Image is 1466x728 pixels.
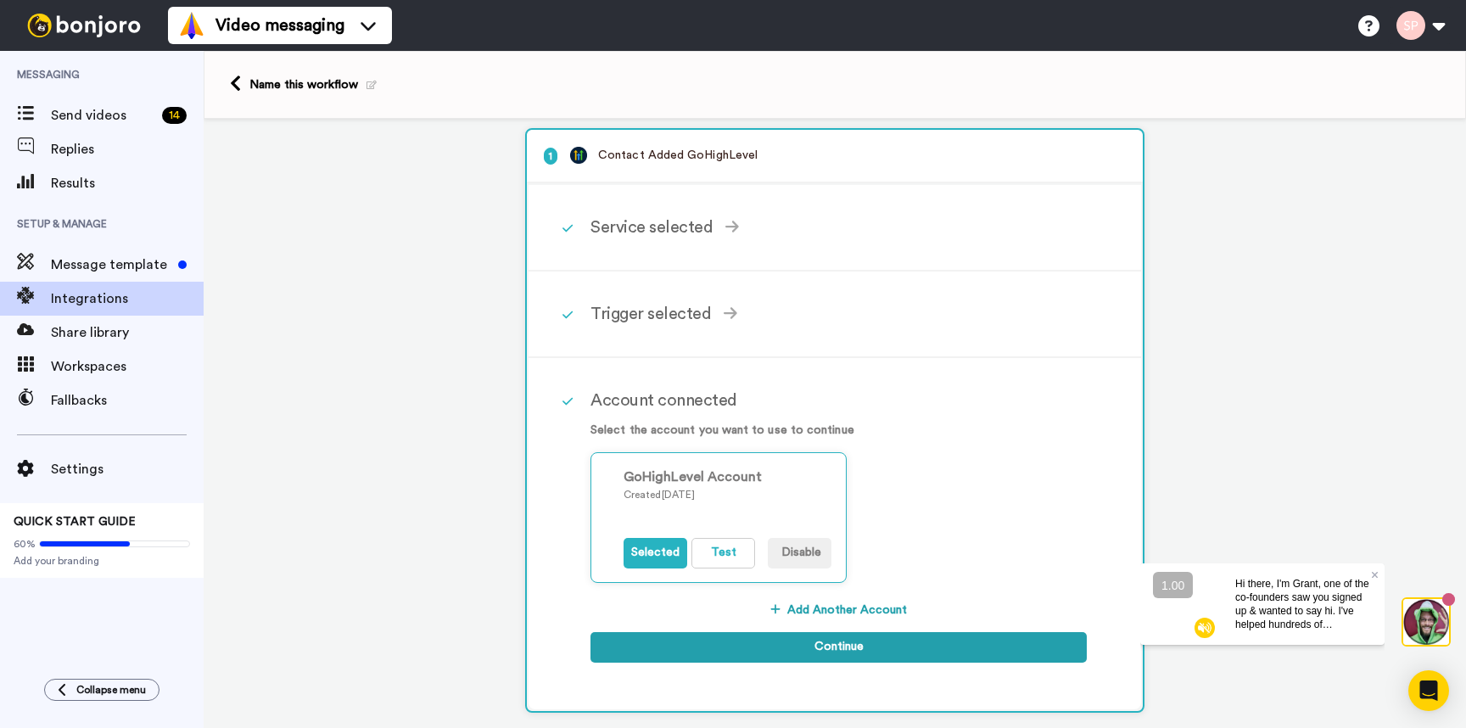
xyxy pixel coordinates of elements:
[51,173,204,193] span: Results
[44,679,159,701] button: Collapse menu
[51,356,204,377] span: Workspaces
[169,98,182,112] img: tab_keywords_by_traffic_grey.svg
[51,105,155,126] span: Send videos
[20,14,148,37] img: bj-logo-header-white.svg
[215,14,344,37] span: Video messaging
[51,322,204,343] span: Share library
[14,554,190,568] span: Add your branding
[27,27,41,41] img: logo_orange.svg
[44,44,187,58] div: Domain: [DOMAIN_NAME]
[624,467,831,487] div: GoHighLevel Account
[76,683,146,697] span: Collapse menu
[544,147,1126,165] p: Contact Added GoHighLevel
[590,388,1087,413] div: Account connected
[95,14,229,148] span: Hi there, I'm Grant, one of the co-founders saw you signed up & wanted to say hi. I've helped hun...
[529,272,1141,358] div: Trigger selected
[590,301,1087,327] div: Trigger selected
[162,107,187,124] div: 14
[48,27,83,41] div: v 4.0.25
[2,3,48,49] img: 3183ab3e-59ed-45f6-af1c-10226f767056-1659068401.jpg
[1408,670,1449,711] div: Open Intercom Messenger
[624,487,831,502] p: Created [DATE]
[590,422,1087,440] p: Select the account you want to use to continue
[51,255,171,275] span: Message template
[187,100,286,111] div: Keywords by Traffic
[249,76,377,93] div: Name this workflow
[570,147,587,164] img: logo_gohighlevel.png
[51,390,204,411] span: Fallbacks
[51,139,204,160] span: Replies
[46,98,59,112] img: tab_domain_overview_orange.svg
[590,595,1087,625] button: Add Another Account
[590,215,1087,240] div: Service selected
[54,54,75,75] img: mute-white.svg
[691,538,755,568] button: Test
[51,459,204,479] span: Settings
[64,100,152,111] div: Domain Overview
[27,44,41,58] img: website_grey.svg
[14,516,136,528] span: QUICK START GUIDE
[768,538,831,568] button: Disable
[624,538,687,568] button: Selected
[590,632,1087,663] button: Continue
[51,288,204,309] span: Integrations
[544,148,557,165] span: 1
[14,537,36,551] span: 60%
[529,185,1141,272] div: Service selected
[178,12,205,39] img: vm-color.svg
